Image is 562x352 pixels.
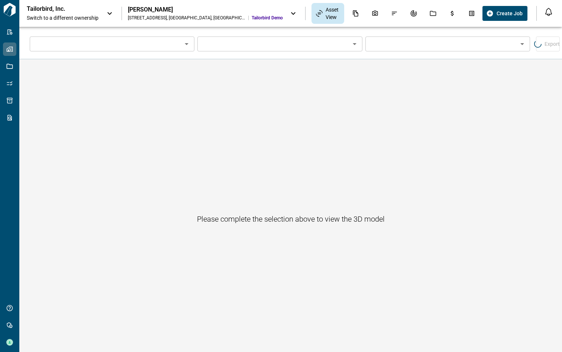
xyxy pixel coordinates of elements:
div: [STREET_ADDRESS] , [GEOGRAPHIC_DATA] , [GEOGRAPHIC_DATA] [128,15,245,21]
span: Asset View [326,6,340,21]
div: Photos [367,7,383,20]
span: Tailorbird Demo [252,15,283,21]
div: Renovation Record [406,7,421,20]
button: Open notification feed [543,6,555,18]
div: Jobs [425,7,441,20]
span: Switch to a different ownership [27,14,99,22]
button: Open [517,39,527,49]
button: Open [349,39,360,49]
button: Open [181,39,192,49]
div: Takeoff Center [464,7,479,20]
div: Budgets [445,7,460,20]
h6: Please complete the selection above to view the 3D model [197,213,385,225]
button: Create Job [482,6,527,21]
div: Asset View [311,3,345,24]
div: Issues & Info [387,7,402,20]
div: Documents [348,7,364,20]
span: Create Job [497,10,523,17]
p: Tailorbird, Inc. [27,5,94,13]
div: [PERSON_NAME] [128,6,283,13]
